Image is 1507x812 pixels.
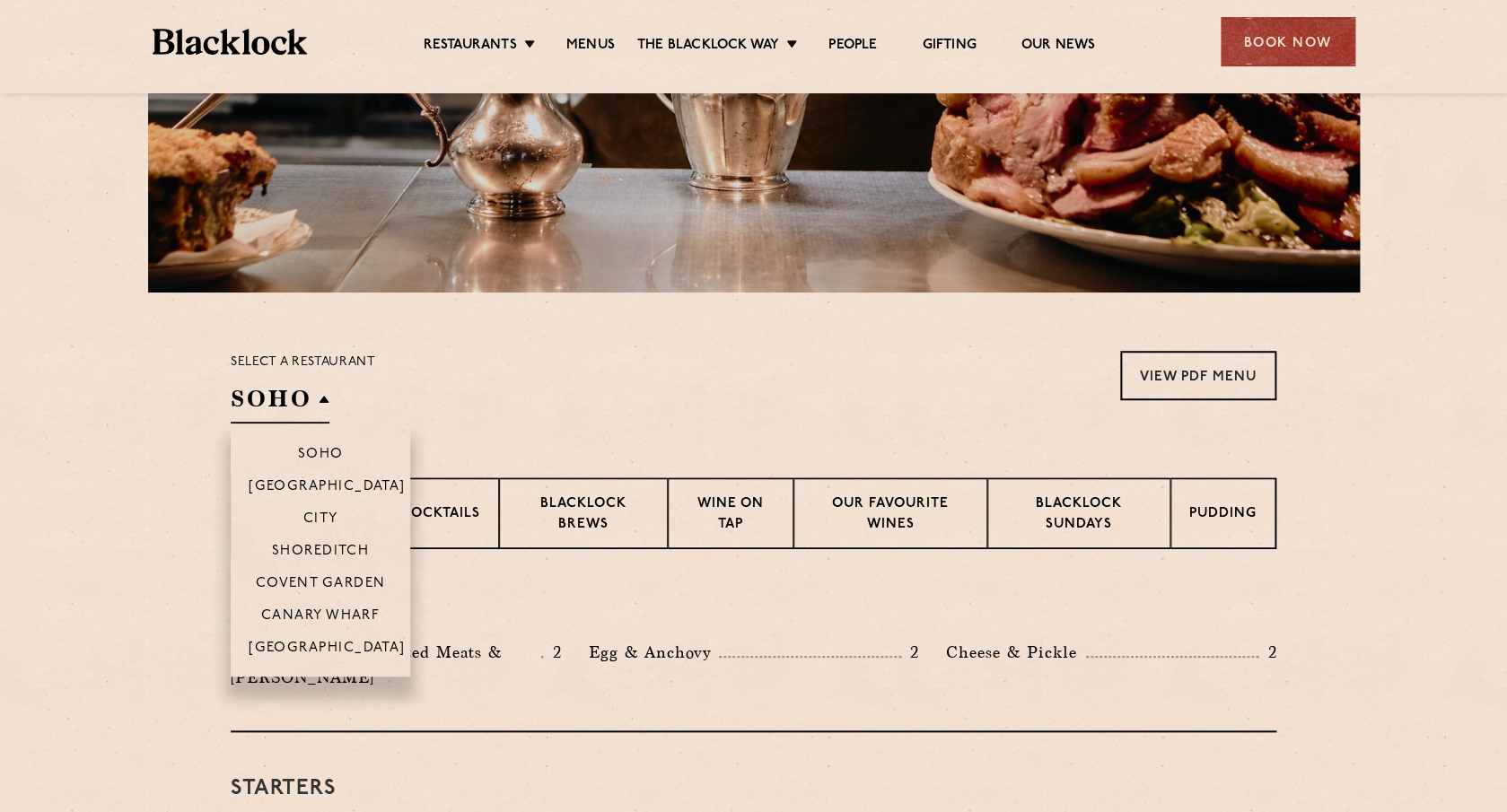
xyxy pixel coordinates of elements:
[687,494,775,537] p: Wine on Tap
[256,576,386,594] p: Covent Garden
[249,641,406,659] p: [GEOGRAPHIC_DATA]
[424,37,517,57] a: Restaurants
[153,29,308,55] img: BL_Textured_Logo-footer-cropped.svg
[588,640,719,665] p: Egg & Anchovy
[828,37,877,57] a: People
[272,544,370,562] p: Shoreditch
[922,37,976,57] a: Gifting
[231,594,1276,617] h3: Pre Chop Bites
[261,608,380,626] p: Canary Wharf
[1006,494,1152,537] p: Blacklock Sundays
[231,383,329,423] h2: SOHO
[566,37,615,57] a: Menus
[1221,17,1355,66] div: Book Now
[1021,37,1096,57] a: Our News
[231,351,375,374] p: Select a restaurant
[946,640,1086,665] p: Cheese & Pickle
[400,504,480,527] p: Cocktails
[298,447,344,465] p: Soho
[901,641,919,664] p: 2
[303,511,338,529] p: City
[518,494,649,537] p: Blacklock Brews
[543,641,561,664] p: 2
[1120,351,1276,400] a: View PDF Menu
[231,777,1276,800] h3: Starters
[812,494,968,537] p: Our favourite wines
[637,37,779,57] a: The Blacklock Way
[1258,641,1276,664] p: 2
[1189,504,1257,527] p: Pudding
[249,479,406,497] p: [GEOGRAPHIC_DATA]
